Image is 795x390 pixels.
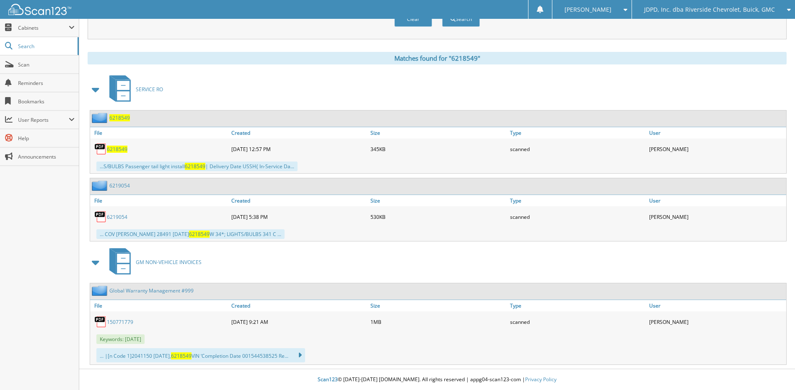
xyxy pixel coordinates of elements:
[229,127,368,139] a: Created
[565,7,611,12] span: [PERSON_NAME]
[647,300,786,311] a: User
[18,98,75,105] span: Bookmarks
[92,113,109,123] img: folder2.png
[442,11,480,27] button: Search
[508,313,647,330] div: scanned
[8,4,71,15] img: scan123-logo-white.svg
[229,300,368,311] a: Created
[368,208,508,225] div: 530KB
[90,127,229,139] a: File
[185,163,205,170] span: 6218549
[229,141,368,157] div: [DATE] 12:57 PM
[647,127,786,139] a: User
[109,114,130,121] a: 6218549
[368,141,508,157] div: 345KB
[647,195,786,206] a: User
[189,231,210,238] span: 6218549
[94,143,107,155] img: PDF.png
[171,352,192,359] span: 6218549
[318,376,338,383] span: Scan123
[394,11,432,27] button: Clear
[18,80,75,87] span: Reminders
[508,195,647,206] a: Type
[94,210,107,223] img: PDF.png
[107,318,133,326] a: 150771779
[104,73,163,106] a: SERVICE RO
[368,300,508,311] a: Size
[368,313,508,330] div: 1MB
[229,195,368,206] a: Created
[107,146,127,153] a: 6218549
[508,208,647,225] div: scanned
[18,61,75,68] span: Scan
[508,300,647,311] a: Type
[647,141,786,157] div: [PERSON_NAME]
[96,162,298,171] div: ...S/BULBS Passenger tail light install | Delivery Date USSH{ In-Service Da...
[229,208,368,225] div: [DATE] 5:38 PM
[107,213,127,221] a: 6219054
[136,259,202,266] span: GM NON-VEHICLE INVOICES
[94,316,107,328] img: PDF.png
[647,313,786,330] div: [PERSON_NAME]
[109,182,130,189] a: 6219054
[644,7,775,12] span: JDPD, Inc. dba Riverside Chevrolet, Buick, GMC
[79,369,795,390] div: © [DATE]-[DATE] [DOMAIN_NAME]. All rights reserved | appg04-scan123-com |
[508,127,647,139] a: Type
[92,180,109,191] img: folder2.png
[96,229,285,239] div: ... COV [PERSON_NAME] 28491 [DATE] W 34*; LIGHTS/BULBS 341 C ...
[109,287,194,294] a: Global Warranty Management #999
[18,116,69,123] span: User Reports
[229,313,368,330] div: [DATE] 9:21 AM
[368,195,508,206] a: Size
[753,350,795,390] iframe: Chat Widget
[18,43,73,50] span: Search
[647,208,786,225] div: [PERSON_NAME]
[104,246,202,279] a: GM NON-VEHICLE INVOICES
[508,141,647,157] div: scanned
[92,285,109,296] img: folder2.png
[18,135,75,142] span: Help
[18,24,69,31] span: Cabinets
[525,376,557,383] a: Privacy Policy
[96,334,145,344] span: Keywords: [DATE]
[90,195,229,206] a: File
[368,127,508,139] a: Size
[96,348,305,362] div: ... |[n Code 1]2041150 [DATE], VIN ‘Completion Date 001544538525 Re...
[88,52,787,64] div: Matches found for "6218549"
[136,86,163,93] span: SERVICE RO
[18,153,75,160] span: Announcements
[90,300,229,311] a: File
